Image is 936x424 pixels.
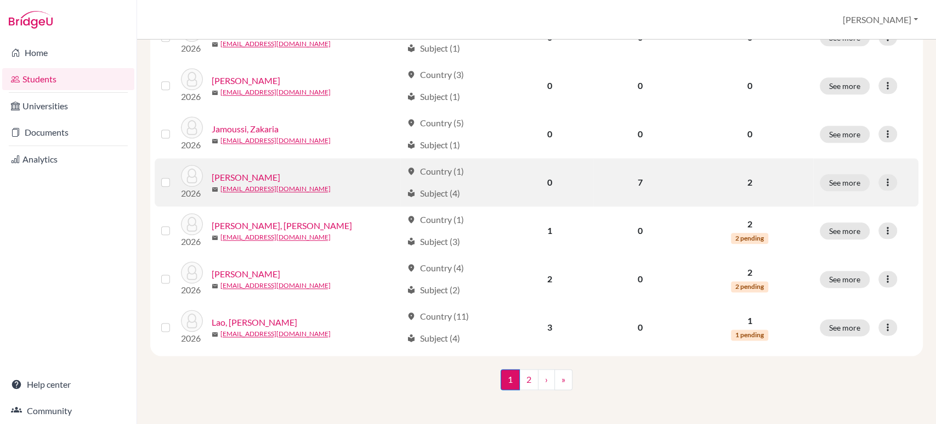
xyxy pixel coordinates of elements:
[181,138,203,152] p: 2026
[212,316,297,329] a: Lao, [PERSON_NAME]
[2,68,134,90] a: Students
[212,219,352,232] a: [PERSON_NAME], [PERSON_NAME]
[820,77,870,94] button: See more
[407,237,416,246] span: local_library
[181,332,203,345] p: 2026
[212,331,218,338] span: mail
[501,369,520,390] span: 1
[181,116,203,138] img: Jamoussi, Zakaria
[181,261,203,283] img: Laha, Anushka
[181,90,203,103] p: 2026
[593,62,686,110] td: 0
[506,255,593,303] td: 2
[407,141,416,149] span: local_library
[506,207,593,255] td: 1
[212,122,279,136] a: Jamoussi, Zakaria
[407,189,416,198] span: local_library
[220,329,331,339] a: [EMAIL_ADDRESS][DOMAIN_NAME]
[506,62,593,110] td: 0
[593,255,686,303] td: 0
[220,184,331,194] a: [EMAIL_ADDRESS][DOMAIN_NAME]
[220,281,331,291] a: [EMAIL_ADDRESS][DOMAIN_NAME]
[212,267,280,281] a: [PERSON_NAME]
[407,235,460,248] div: Subject (3)
[181,235,203,248] p: 2026
[407,68,464,81] div: Country (3)
[407,44,416,53] span: local_library
[2,400,134,422] a: Community
[2,121,134,143] a: Documents
[181,68,203,90] img: Hendah, Mohamed
[506,158,593,207] td: 0
[693,314,807,327] p: 1
[407,283,460,297] div: Subject (2)
[212,171,280,184] a: [PERSON_NAME]
[407,187,460,200] div: Subject (4)
[212,235,218,241] span: mail
[519,369,538,390] a: 2
[693,127,807,141] p: 0
[220,87,331,97] a: [EMAIL_ADDRESS][DOMAIN_NAME]
[820,174,870,191] button: See more
[593,110,686,158] td: 0
[181,187,203,200] p: 2026
[2,42,134,64] a: Home
[9,11,53,29] img: Bridge-U
[212,90,218,96] span: mail
[212,74,280,87] a: [PERSON_NAME]
[212,41,218,48] span: mail
[407,213,464,226] div: Country (1)
[593,207,686,255] td: 0
[407,334,416,343] span: local_library
[407,119,416,127] span: location_on
[407,70,416,79] span: location_on
[220,136,331,146] a: [EMAIL_ADDRESS][DOMAIN_NAME]
[501,369,572,399] nav: ...
[407,261,464,275] div: Country (4)
[181,283,203,297] p: 2026
[820,126,870,143] button: See more
[407,215,416,224] span: location_on
[212,283,218,289] span: mail
[407,90,460,103] div: Subject (1)
[181,310,203,332] img: Lao, Paradis
[212,186,218,193] span: mail
[220,232,331,242] a: [EMAIL_ADDRESS][DOMAIN_NAME]
[407,286,416,294] span: local_library
[820,319,870,336] button: See more
[820,271,870,288] button: See more
[181,42,203,55] p: 2026
[407,332,460,345] div: Subject (4)
[693,266,807,279] p: 2
[407,310,469,323] div: Country (11)
[407,165,464,178] div: Country (1)
[407,42,460,55] div: Subject (1)
[593,158,686,207] td: 7
[731,233,768,244] span: 2 pending
[181,213,203,235] img: Kabbaj, Mohammed Abdelmalek
[212,138,218,144] span: mail
[407,167,416,176] span: location_on
[554,369,572,390] a: »
[731,281,768,292] span: 2 pending
[506,110,593,158] td: 0
[2,148,134,170] a: Analytics
[407,138,460,152] div: Subject (1)
[693,176,807,189] p: 2
[2,373,134,395] a: Help center
[220,39,331,49] a: [EMAIL_ADDRESS][DOMAIN_NAME]
[693,79,807,92] p: 0
[2,95,134,117] a: Universities
[407,92,416,101] span: local_library
[407,116,464,130] div: Country (5)
[407,312,416,321] span: location_on
[593,303,686,352] td: 0
[181,165,203,187] img: Jenkins, Henry
[538,369,555,390] a: ›
[838,9,923,30] button: [PERSON_NAME]
[506,303,593,352] td: 3
[693,217,807,231] p: 2
[820,222,870,239] button: See more
[731,330,768,341] span: 1 pending
[407,264,416,272] span: location_on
